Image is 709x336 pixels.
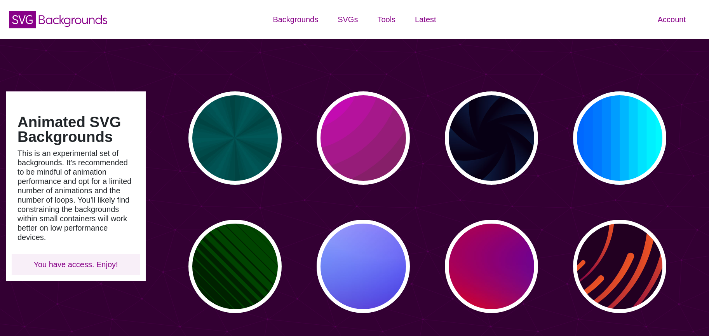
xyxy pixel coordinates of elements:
a: Tools [368,8,405,31]
button: pink circles in circles pulsating background [317,91,410,185]
button: a slow spinning tornado of design elements [573,220,666,313]
button: aperture style background animated to open [445,91,538,185]
h1: Animated SVG Backgrounds [17,115,134,145]
a: Backgrounds [263,8,328,31]
a: Account [648,8,695,31]
button: green rave light effect animated background [188,91,282,185]
button: animated blue and pink gradient [317,220,410,313]
a: Latest [405,8,446,31]
a: SVGs [328,8,368,31]
button: alternating stripes that get larger and smaller in a ripple pattern [188,220,282,313]
button: blue colors that transform in a fanning motion [573,91,666,185]
button: animated gradient that changes to each color of the rainbow [445,220,538,313]
p: This is an experimental set of backgrounds. It's recommended to be mindful of animation performan... [17,149,134,242]
p: You have access. Enjoy! [17,260,134,269]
